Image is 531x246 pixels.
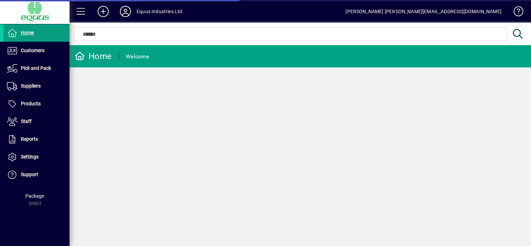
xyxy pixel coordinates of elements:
[21,172,38,177] span: Support
[92,5,114,18] button: Add
[114,5,137,18] button: Profile
[508,1,522,24] a: Knowledge Base
[3,113,70,130] a: Staff
[25,193,44,199] span: Package
[21,48,44,53] span: Customers
[345,6,501,17] div: [PERSON_NAME] [PERSON_NAME][EMAIL_ADDRESS][DOMAIN_NAME]
[21,83,41,89] span: Suppliers
[21,65,51,71] span: Pick and Pack
[3,166,70,183] a: Support
[3,60,70,77] a: Pick and Pack
[3,148,70,166] a: Settings
[75,51,112,62] div: Home
[21,118,32,124] span: Staff
[21,154,39,159] span: Settings
[21,101,41,106] span: Products
[3,42,70,59] a: Customers
[21,30,34,35] span: Home
[137,6,182,17] div: Equus Industries Ltd
[126,51,149,62] div: Welcome
[3,77,70,95] a: Suppliers
[3,131,70,148] a: Reports
[21,136,38,142] span: Reports
[3,95,70,113] a: Products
